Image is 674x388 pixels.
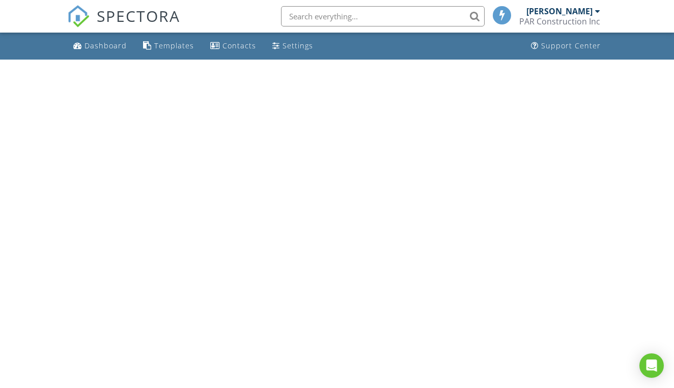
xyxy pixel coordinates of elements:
[283,41,313,50] div: Settings
[139,37,198,56] a: Templates
[85,41,127,50] div: Dashboard
[281,6,485,26] input: Search everything...
[67,5,90,27] img: The Best Home Inspection Software - Spectora
[268,37,317,56] a: Settings
[541,41,601,50] div: Support Center
[69,37,131,56] a: Dashboard
[527,37,605,56] a: Support Center
[526,6,593,16] div: [PERSON_NAME]
[639,353,664,378] div: Open Intercom Messenger
[67,14,180,35] a: SPECTORA
[97,5,180,26] span: SPECTORA
[222,41,256,50] div: Contacts
[206,37,260,56] a: Contacts
[519,16,600,26] div: PAR Construction Inc
[154,41,194,50] div: Templates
